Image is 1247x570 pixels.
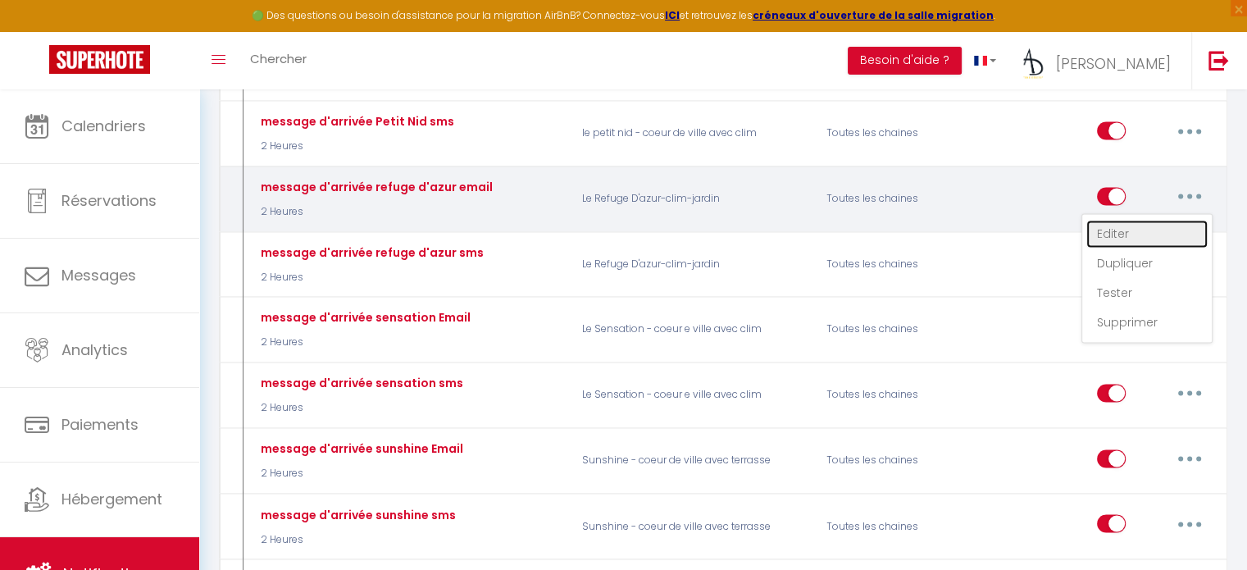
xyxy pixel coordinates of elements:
p: Le Refuge D'azur-clim-jardin [571,175,816,222]
span: [PERSON_NAME] [1056,53,1171,74]
div: Toutes les chaines [816,502,979,549]
p: 2 Heures [257,139,454,154]
button: Besoin d'aide ? [848,47,962,75]
p: Sunshine - coeur de ville avec terrasse [571,437,816,485]
div: Toutes les chaines [816,437,979,485]
a: créneaux d'ouverture de la salle migration [753,8,994,22]
p: Sunshine - coeur de ville avec terrasse [571,502,816,549]
span: Analytics [61,340,128,360]
p: Le Sensation - coeur e ville avec clim [571,372,816,419]
p: le petit nid - coeur de ville avec clim [571,109,816,157]
p: 2 Heures [257,335,471,350]
img: Super Booking [49,45,150,74]
span: Réservations [61,190,157,211]
a: Chercher [238,32,319,89]
div: Toutes les chaines [816,306,979,353]
div: message d'arrivée refuge d'azur email [257,178,493,196]
img: ... [1021,47,1045,82]
button: Ouvrir le widget de chat LiveChat [13,7,62,56]
a: Editer [1086,220,1208,248]
p: Le Refuge D'azur-clim-jardin [571,240,816,288]
div: message d'arrivée sensation Email [257,308,471,326]
div: Toutes les chaines [816,240,979,288]
div: message d'arrivée sensation sms [257,374,463,392]
a: ... [PERSON_NAME] [1008,32,1191,89]
div: message d'arrivée refuge d'azur sms [257,244,484,262]
a: Tester [1086,279,1208,307]
p: 2 Heures [257,270,484,285]
p: 2 Heures [257,531,456,547]
div: Toutes les chaines [816,109,979,157]
p: 2 Heures [257,400,463,416]
div: Toutes les chaines [816,372,979,419]
span: Messages [61,265,136,285]
img: logout [1208,50,1229,71]
span: Calendriers [61,116,146,136]
span: Paiements [61,414,139,435]
div: message d'arrivée Petit Nid sms [257,112,454,130]
p: Le Sensation - coeur e ville avec clim [571,306,816,353]
a: Supprimer [1086,308,1208,336]
span: Chercher [250,50,307,67]
p: 2 Heures [257,204,493,220]
div: Toutes les chaines [816,175,979,222]
span: Hébergement [61,489,162,509]
div: message d'arrivée sunshine Email [257,440,463,458]
a: ICI [665,8,680,22]
p: 2 Heures [257,466,463,481]
div: message d'arrivée sunshine sms [257,505,456,523]
a: Dupliquer [1086,249,1208,277]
